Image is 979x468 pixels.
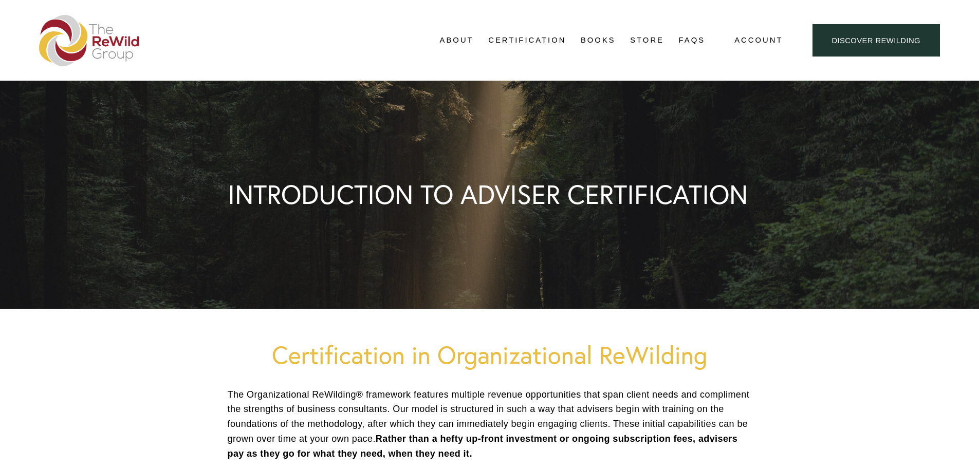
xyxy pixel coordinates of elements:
[630,33,664,48] a: Store
[228,181,748,208] h1: INTRODUCTION TO ADVISER CERTIFICATION
[228,341,752,368] h1: Certification in Organizational ReWilding
[440,33,474,48] a: About
[581,33,616,48] a: Books
[488,33,566,48] a: Certification
[39,15,140,66] img: The ReWild Group
[679,33,706,48] a: FAQs
[228,434,741,459] strong: Rather than a hefty up-front investment or ongoing subscription fees, advisers pay as they go for...
[734,33,783,47] a: Account
[228,387,752,461] p: The Organizational ReWilding® framework features multiple revenue opportunities that span client ...
[812,24,940,57] a: Discover ReWilding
